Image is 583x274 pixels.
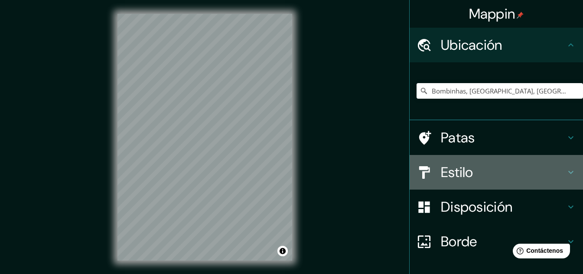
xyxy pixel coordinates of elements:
font: Borde [441,232,477,251]
div: Ubicación [410,28,583,62]
font: Disposición [441,198,512,216]
div: Estilo [410,155,583,190]
div: Patas [410,120,583,155]
font: Mappin [469,5,515,23]
div: Borde [410,224,583,259]
div: Disposición [410,190,583,224]
img: pin-icon.png [517,12,524,19]
font: Estilo [441,163,473,181]
canvas: Mapa [117,14,292,261]
font: Patas [441,129,475,147]
font: Ubicación [441,36,502,54]
iframe: Lanzador de widgets de ayuda [506,240,573,264]
button: Activar o desactivar atribución [277,246,288,256]
input: Elige tu ciudad o zona [417,83,583,99]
